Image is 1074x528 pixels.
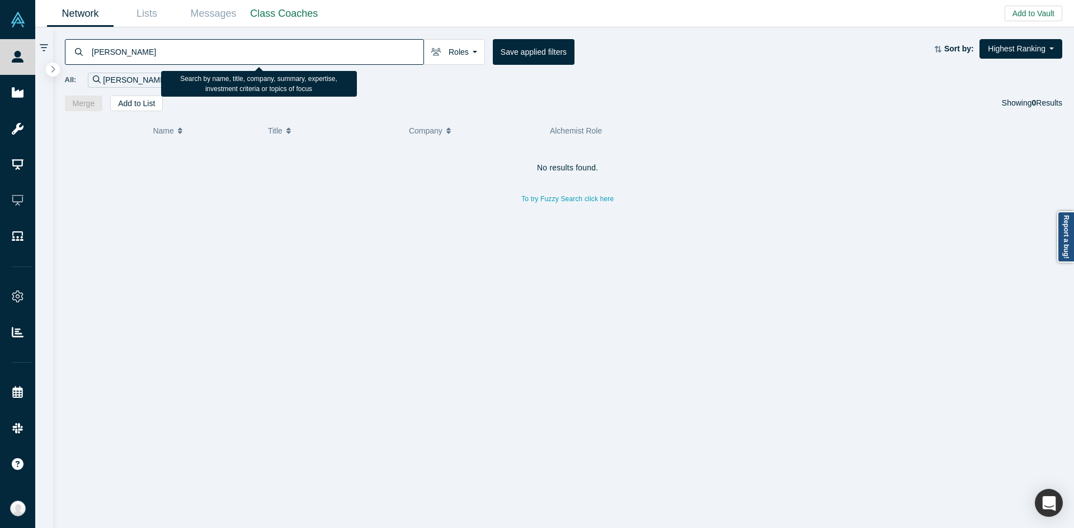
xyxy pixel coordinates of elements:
[247,1,322,27] a: Class Coaches
[110,96,163,111] button: Add to List
[944,44,974,53] strong: Sort by:
[65,163,1071,173] h4: No results found.
[409,119,538,142] button: Company
[979,39,1062,59] button: Highest Ranking
[1057,211,1074,263] a: Report a bug!
[65,74,77,85] span: All:
[88,73,181,88] div: [PERSON_NAME]
[1005,6,1062,21] button: Add to Vault
[91,39,423,65] input: Search by name, title, company, summary, expertise, investment criteria or topics of focus
[268,119,282,142] span: Title
[268,119,397,142] button: Title
[180,1,247,27] a: Messages
[10,501,26,516] img: Anna Sanchez's Account
[10,12,26,27] img: Alchemist Vault Logo
[153,119,173,142] span: Name
[167,74,176,87] button: Remove Filter
[153,119,256,142] button: Name
[514,192,621,206] button: To try Fuzzy Search click here
[47,1,114,27] a: Network
[409,119,442,142] span: Company
[1032,98,1037,107] strong: 0
[114,1,180,27] a: Lists
[423,39,485,65] button: Roles
[65,96,103,111] button: Merge
[1032,98,1062,107] span: Results
[1002,96,1062,111] div: Showing
[493,39,574,65] button: Save applied filters
[550,126,602,135] span: Alchemist Role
